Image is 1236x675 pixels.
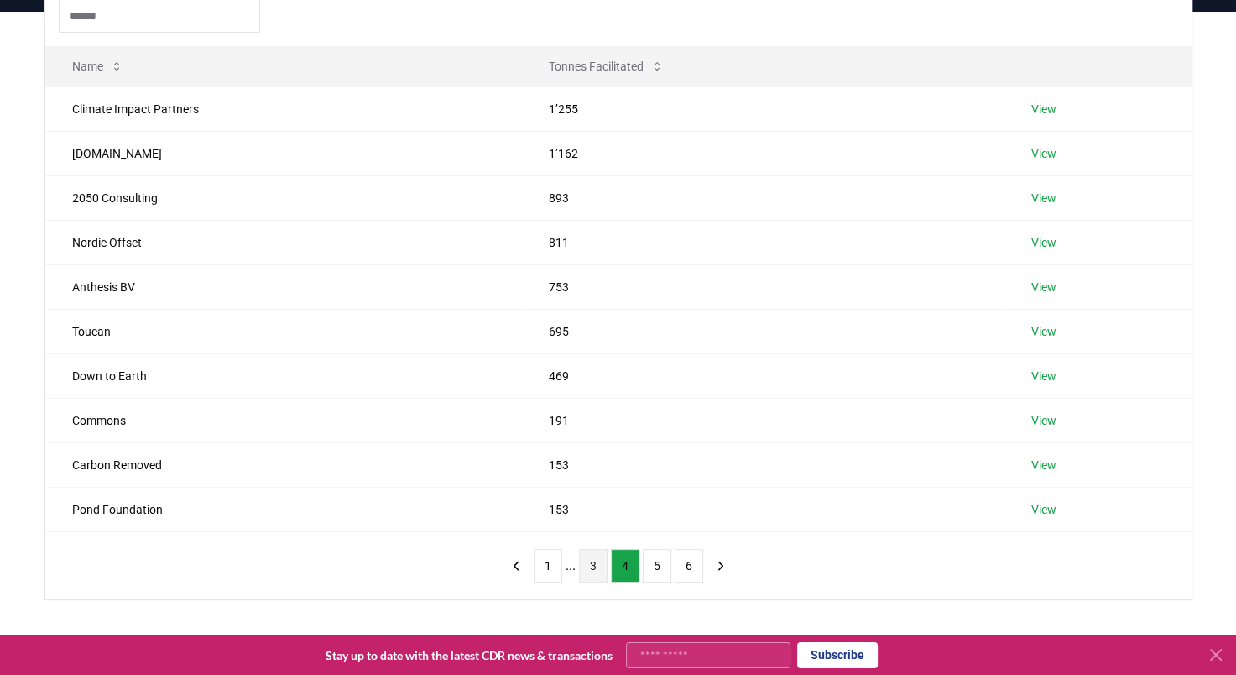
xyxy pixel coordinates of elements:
td: Climate Impact Partners [45,86,523,131]
td: Commons [45,398,523,442]
td: 1’162 [522,131,1004,175]
button: 4 [611,549,639,583]
a: View [1031,279,1056,296]
a: View [1031,412,1056,429]
td: 153 [522,442,1004,487]
td: Down to Earth [45,353,523,398]
td: 469 [522,353,1004,398]
button: Name [59,50,137,83]
td: 753 [522,264,1004,309]
a: View [1031,145,1056,162]
button: 1 [534,549,562,583]
td: Pond Foundation [45,487,523,531]
td: 695 [522,309,1004,353]
button: 6 [675,549,703,583]
td: 153 [522,487,1004,531]
td: 2050 Consulting [45,175,523,220]
td: Nordic Offset [45,220,523,264]
a: View [1031,190,1056,207]
a: View [1031,457,1056,474]
button: Tonnes Facilitated [535,50,677,83]
td: [DOMAIN_NAME] [45,131,523,175]
td: 1’255 [522,86,1004,131]
a: View [1031,101,1056,118]
li: ... [566,556,576,576]
td: 811 [522,220,1004,264]
td: 191 [522,398,1004,442]
td: 893 [522,175,1004,220]
a: View [1031,368,1056,385]
td: Toucan [45,309,523,353]
button: 5 [643,549,671,583]
td: Carbon Removed [45,442,523,487]
a: View [1031,501,1056,518]
td: Anthesis BV [45,264,523,309]
a: View [1031,234,1056,251]
button: next page [707,549,735,583]
button: 3 [579,549,608,583]
a: View [1031,323,1056,340]
button: previous page [502,549,530,583]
